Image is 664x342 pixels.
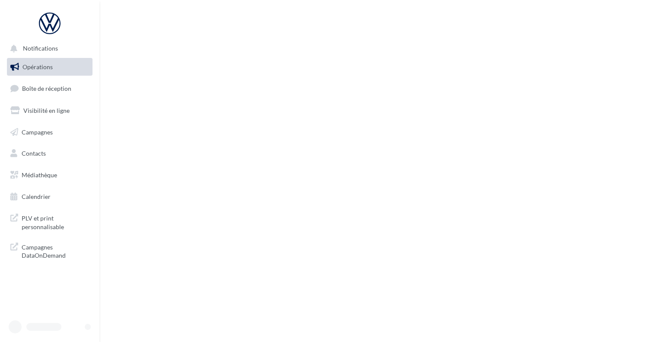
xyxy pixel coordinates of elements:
[23,107,70,114] span: Visibilité en ligne
[22,193,51,200] span: Calendrier
[5,58,94,76] a: Opérations
[5,144,94,163] a: Contacts
[5,102,94,120] a: Visibilité en ligne
[5,188,94,206] a: Calendrier
[22,150,46,157] span: Contacts
[22,171,57,179] span: Médiathèque
[22,85,71,92] span: Boîte de réception
[22,63,53,70] span: Opérations
[22,128,53,135] span: Campagnes
[5,79,94,98] a: Boîte de réception
[22,241,89,260] span: Campagnes DataOnDemand
[5,238,94,263] a: Campagnes DataOnDemand
[5,209,94,234] a: PLV et print personnalisable
[5,166,94,184] a: Médiathèque
[22,212,89,231] span: PLV et print personnalisable
[5,123,94,141] a: Campagnes
[23,45,58,52] span: Notifications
